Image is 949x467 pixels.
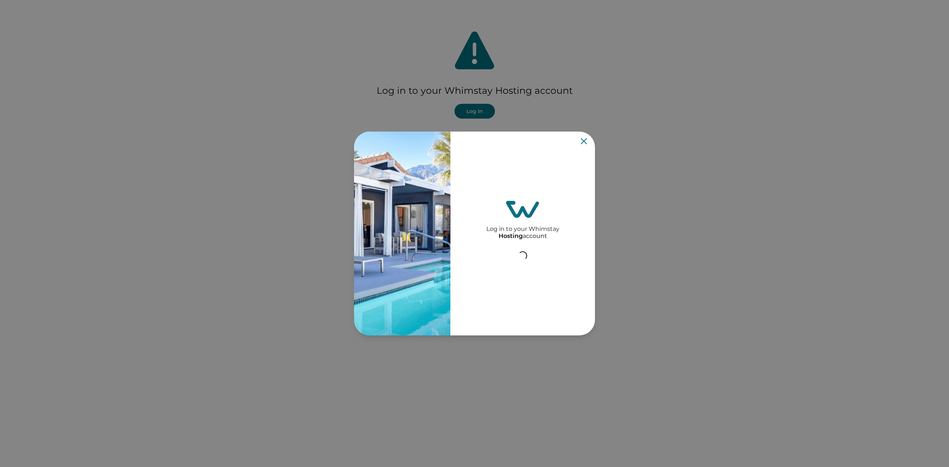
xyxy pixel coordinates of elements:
[499,232,547,240] p: account
[506,201,539,218] img: login-logo
[581,138,587,144] button: Close
[354,132,450,335] img: auth-banner
[499,232,523,240] p: Hosting
[486,218,559,232] h2: Log in to your Whimstay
